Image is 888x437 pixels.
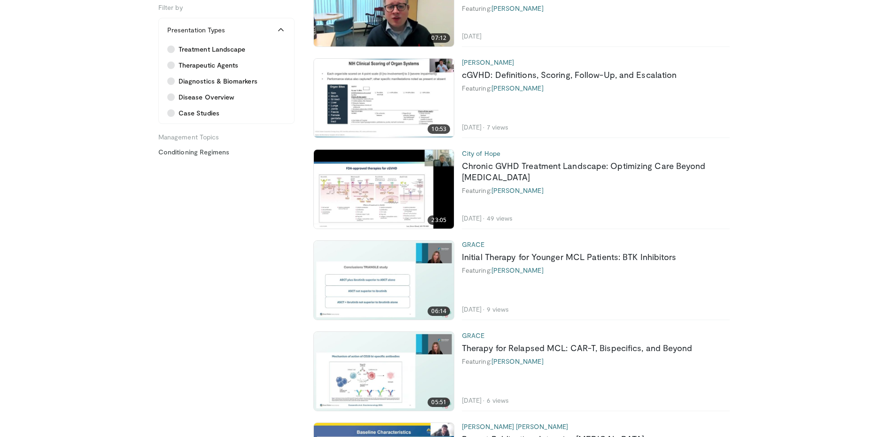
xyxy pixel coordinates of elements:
span: Therapeutic Agents [179,61,238,70]
div: Featuring: [462,84,730,92]
li: [DATE] [462,32,482,40]
li: 9 views [487,305,509,314]
img: d5f9ea8c-21b3-41a8-bbbf-1918c6f166c1.620x360_q85_upscale.jpg [314,332,454,411]
a: 05:51 [314,332,454,411]
div: Featuring: [462,357,730,366]
a: City of Hope [462,149,500,157]
li: 49 views [487,214,513,222]
span: 06:14 [428,307,450,316]
li: [DATE] [462,396,485,405]
span: Diagnostics & Biomarkers [179,77,257,86]
img: ef51de4c-9c85-49a8-8549-d08afed7abc7.620x360_q85_upscale.jpg [314,59,454,138]
a: [PERSON_NAME] [491,266,544,274]
span: 10:53 [428,124,450,134]
a: GRACE [462,331,484,339]
button: Presentation Types [159,18,294,42]
a: 06:14 [314,241,454,320]
a: [PERSON_NAME] [491,4,544,12]
li: 7 views [487,123,509,131]
img: ec2ed080-47ff-4473-882b-5e099a0b5272.620x360_q85_upscale.jpg [314,241,454,320]
li: [DATE] [462,305,485,314]
span: Disease Overview [179,92,234,102]
div: Featuring: [462,266,730,275]
a: GRACE [462,240,484,248]
span: 05:51 [428,398,450,407]
li: 6 views [487,396,509,405]
h5: Management Topics [158,130,295,142]
a: [PERSON_NAME] [491,186,544,194]
a: [PERSON_NAME] [PERSON_NAME] [462,422,568,430]
a: [PERSON_NAME] [462,58,514,66]
span: 23:05 [428,215,450,225]
a: Therapy for Relapsed MCL: CAR-T, Bispecifics, and Beyond [462,343,693,353]
a: [PERSON_NAME] [491,84,544,92]
a: 10:53 [314,59,454,138]
a: cGVHD: Definitions, Scoring, Follow-Up, and Escalation [462,69,677,80]
a: Conditioning Regimens [158,147,295,157]
img: 892cd89d-a4ba-4a66-bafe-0c802151198d.620x360_q85_upscale.jpg [314,150,454,229]
a: [PERSON_NAME] [491,357,544,365]
span: Treatment Landscape [179,45,245,54]
li: [DATE] [462,123,485,131]
div: Featuring: [462,186,730,195]
span: Case Studies [179,108,219,118]
a: Initial Therapy for Younger MCL Patients: BTK Inhibitors [462,252,677,262]
a: Chronic GVHD Treatment Landscape: Optimizing Care Beyond [MEDICAL_DATA] [462,161,706,182]
a: 23:05 [314,150,454,229]
div: Featuring: [462,4,730,13]
span: 07:12 [428,33,450,43]
li: [DATE] [462,214,485,222]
